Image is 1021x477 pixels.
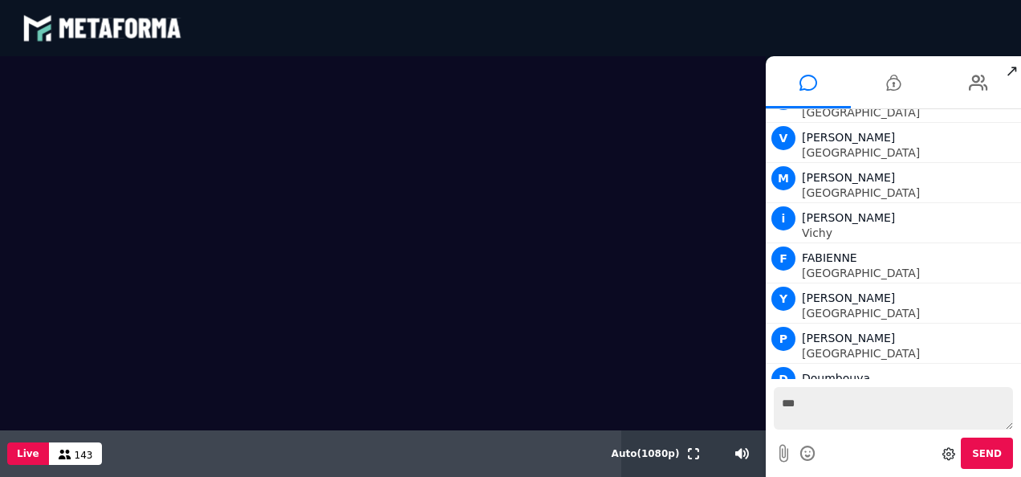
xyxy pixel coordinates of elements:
[802,131,895,144] span: [PERSON_NAME]
[771,367,795,391] span: D
[802,267,1017,279] p: [GEOGRAPHIC_DATA]
[771,206,795,230] span: i
[802,332,895,344] span: [PERSON_NAME]
[771,247,795,271] span: F
[771,327,795,351] span: P
[961,438,1013,469] button: Send
[802,211,895,224] span: [PERSON_NAME]
[802,227,1017,238] p: Vichy
[771,166,795,190] span: M
[802,372,870,385] span: Doumbouya
[7,442,49,465] button: Live
[802,107,1017,118] p: [GEOGRAPHIC_DATA]
[802,308,1017,319] p: [GEOGRAPHIC_DATA]
[802,171,895,184] span: [PERSON_NAME]
[612,448,680,459] span: Auto ( 1080 p)
[75,450,93,461] span: 143
[771,287,795,311] span: Y
[802,348,1017,359] p: [GEOGRAPHIC_DATA]
[771,126,795,150] span: V
[972,448,1002,459] span: Send
[1003,56,1021,85] span: ↗
[802,291,895,304] span: [PERSON_NAME]
[608,430,683,477] button: Auto(1080p)
[802,251,857,264] span: FABIENNE
[802,187,1017,198] p: [GEOGRAPHIC_DATA]
[802,147,1017,158] p: [GEOGRAPHIC_DATA]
